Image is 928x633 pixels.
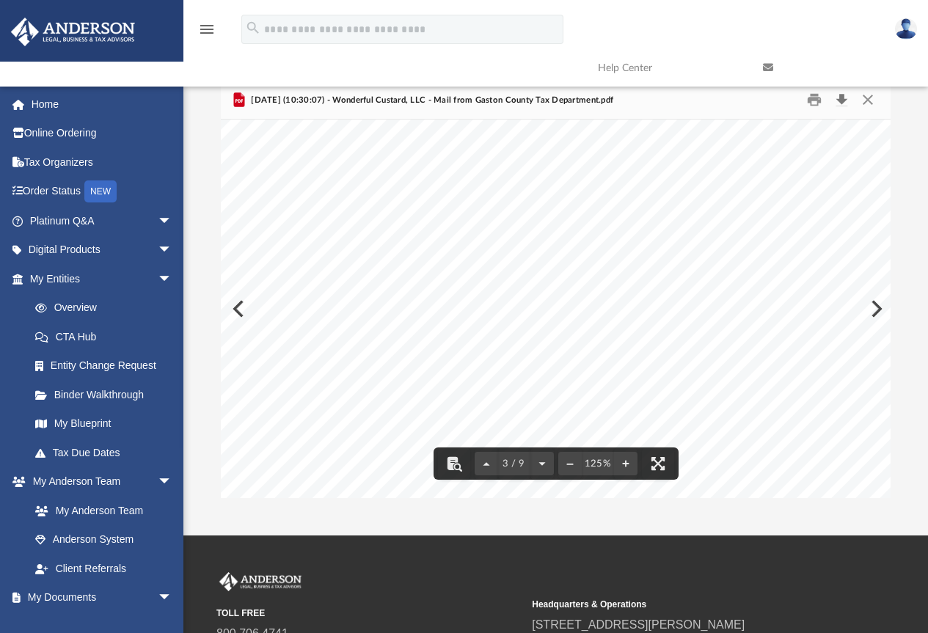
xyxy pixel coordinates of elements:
span: arrow_drop_down [158,264,187,294]
button: Print [800,89,829,111]
a: My Anderson Teamarrow_drop_down [10,467,187,497]
a: CTA Hub [21,322,194,351]
button: Toggle findbar [438,447,470,480]
button: Zoom out [558,447,582,480]
button: Zoom in [614,447,637,480]
span: arrow_drop_down [158,235,187,266]
small: TOLL FREE [216,607,522,620]
span: arrow_drop_down [158,206,187,236]
a: Overview [21,293,194,323]
button: Enter fullscreen [642,447,674,480]
i: menu [198,21,216,38]
a: Help Center [587,39,752,97]
a: My Documentsarrow_drop_down [10,583,187,612]
a: Tax Organizers [10,147,194,177]
img: Anderson Advisors Platinum Portal [7,18,139,46]
a: Home [10,89,194,119]
a: [STREET_ADDRESS][PERSON_NAME] [532,618,745,631]
a: My Anderson Team [21,496,180,525]
a: Online Ordering [10,119,194,148]
button: Next page [530,447,554,480]
span: arrow_drop_down [158,583,187,613]
span: [DATE] (10:30:07) - Wonderful Custard, LLC - Mail from Gaston County Tax Department.pdf [248,94,613,107]
button: Download [828,89,855,111]
i: search [245,20,261,36]
a: Tax Due Dates [21,438,194,467]
div: Current zoom level [582,459,614,469]
a: Binder Walkthrough [21,380,194,409]
div: Preview [221,81,891,499]
a: Order StatusNEW [10,177,194,207]
small: Headquarters & Operations [532,598,837,611]
a: Client Referrals [21,554,187,583]
img: Anderson Advisors Platinum Portal [216,572,304,591]
span: arrow_drop_down [158,467,187,497]
div: Document Viewer [221,120,891,498]
a: My Blueprint [21,409,187,439]
button: Close [855,89,881,111]
button: Previous page [475,447,498,480]
a: Anderson System [21,525,187,555]
a: My Entitiesarrow_drop_down [10,264,194,293]
button: 3 / 9 [498,447,530,480]
a: Entity Change Request [21,351,194,381]
span: 3 / 9 [498,459,530,469]
div: NEW [84,180,117,202]
img: User Pic [895,18,917,40]
a: menu [198,28,216,38]
a: Digital Productsarrow_drop_down [10,235,194,265]
a: Platinum Q&Aarrow_drop_down [10,206,194,235]
div: File preview [221,120,891,498]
